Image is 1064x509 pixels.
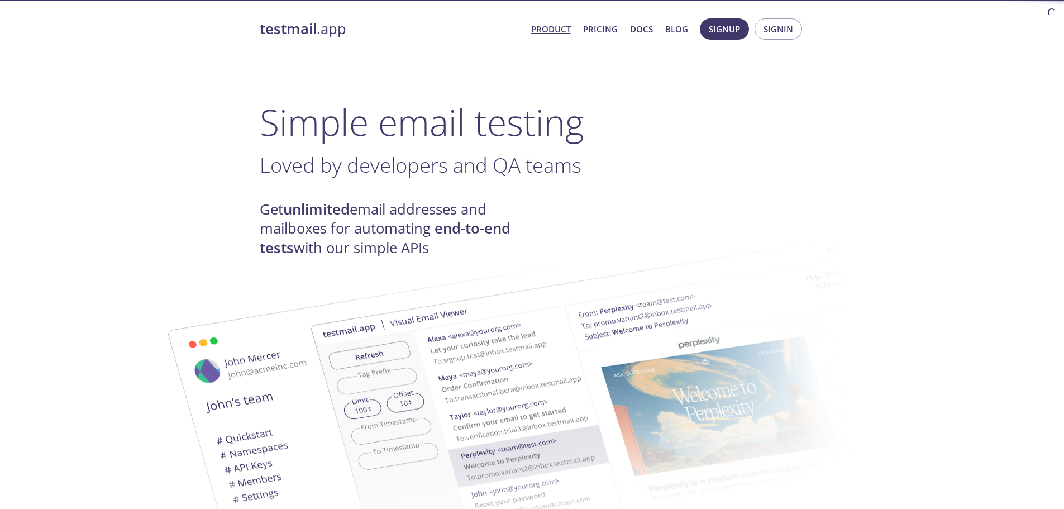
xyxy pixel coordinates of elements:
[260,218,510,257] strong: end-to-end tests
[709,22,740,36] span: Signup
[260,101,805,144] h1: Simple email testing
[260,19,317,39] strong: testmail
[260,200,532,258] h4: Get email addresses and mailboxes for automating with our simple APIs
[630,22,653,36] a: Docs
[260,20,522,39] a: testmail.app
[260,151,581,179] span: Loved by developers and QA teams
[531,22,571,36] a: Product
[700,18,749,40] button: Signup
[755,18,802,40] button: Signin
[283,199,350,219] strong: unlimited
[764,22,793,36] span: Signin
[583,22,618,36] a: Pricing
[665,22,688,36] a: Blog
